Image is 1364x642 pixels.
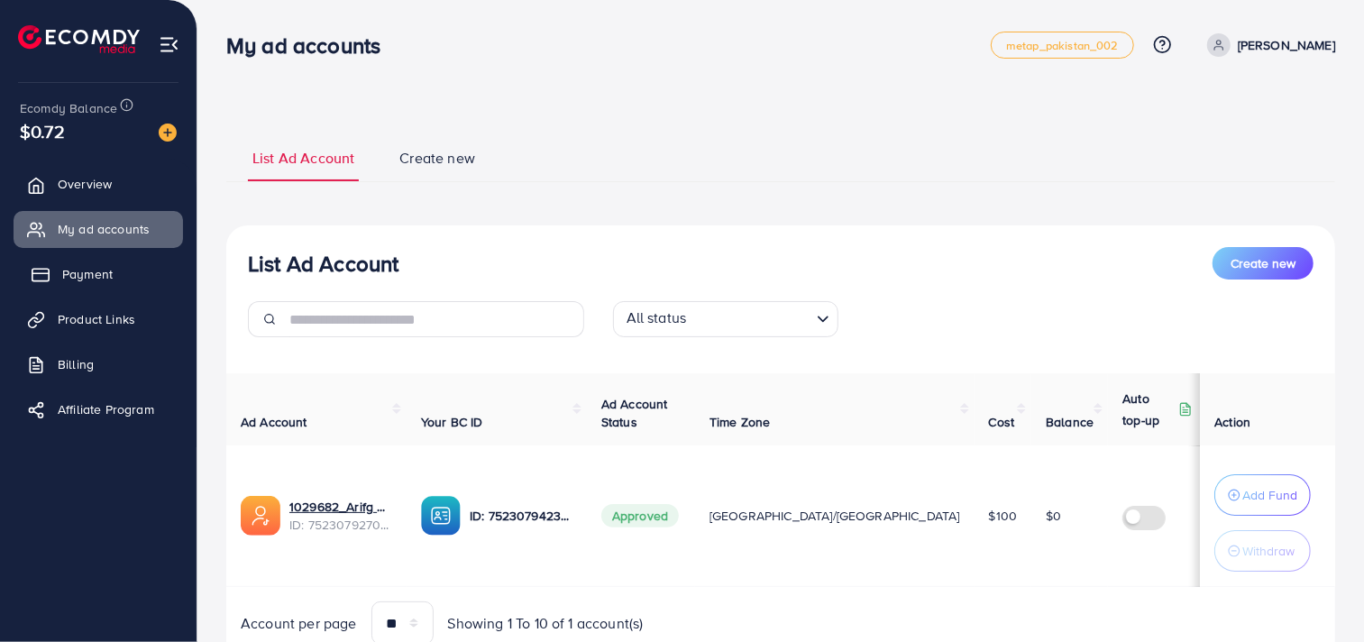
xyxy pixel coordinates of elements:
[1238,34,1335,56] p: [PERSON_NAME]
[14,256,183,292] a: Payment
[159,34,179,55] img: menu
[1046,413,1094,431] span: Balance
[1242,540,1295,562] p: Withdraw
[1214,530,1311,572] button: Withdraw
[991,32,1134,59] a: metap_pakistan_002
[399,148,475,169] span: Create new
[1242,484,1297,506] p: Add Fund
[58,400,154,418] span: Affiliate Program
[989,413,1015,431] span: Cost
[601,504,679,527] span: Approved
[1122,388,1175,431] p: Auto top-up
[241,613,357,634] span: Account per page
[14,166,183,202] a: Overview
[289,516,392,534] span: ID: 7523079270294405128
[289,498,392,516] a: 1029682_Arifg Mart_1751603491465
[58,310,135,328] span: Product Links
[1214,413,1250,431] span: Action
[1214,474,1311,516] button: Add Fund
[58,355,94,373] span: Billing
[709,507,960,525] span: [GEOGRAPHIC_DATA]/[GEOGRAPHIC_DATA]
[421,496,461,536] img: ic-ba-acc.ded83a64.svg
[1287,561,1350,628] iframe: Chat
[14,391,183,427] a: Affiliate Program
[20,118,65,144] span: $0.72
[14,346,183,382] a: Billing
[1046,507,1061,525] span: $0
[62,265,113,283] span: Payment
[20,99,117,117] span: Ecomdy Balance
[252,148,354,169] span: List Ad Account
[1200,33,1335,57] a: [PERSON_NAME]
[448,613,644,634] span: Showing 1 To 10 of 1 account(s)
[289,498,392,535] div: <span class='underline'>1029682_Arifg Mart_1751603491465</span></br>7523079270294405128
[226,32,395,59] h3: My ad accounts
[1213,247,1314,280] button: Create new
[241,496,280,536] img: ic-ads-acc.e4c84228.svg
[421,413,483,431] span: Your BC ID
[470,505,572,527] p: ID: 7523079423877332993
[989,507,1018,525] span: $100
[159,124,177,142] img: image
[613,301,838,337] div: Search for option
[58,220,150,238] span: My ad accounts
[58,175,112,193] span: Overview
[691,305,809,333] input: Search for option
[1006,40,1119,51] span: metap_pakistan_002
[1231,254,1295,272] span: Create new
[601,395,668,431] span: Ad Account Status
[14,301,183,337] a: Product Links
[241,413,307,431] span: Ad Account
[14,211,183,247] a: My ad accounts
[248,251,398,277] h3: List Ad Account
[709,413,770,431] span: Time Zone
[623,304,691,333] span: All status
[18,25,140,53] img: logo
